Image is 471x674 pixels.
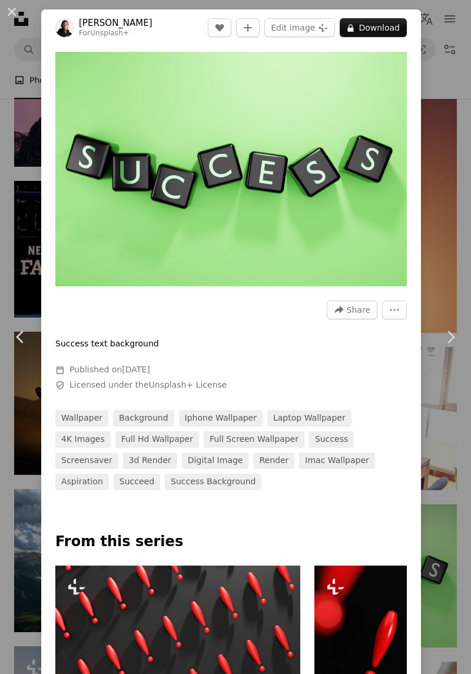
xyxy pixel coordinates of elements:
[79,17,152,29] a: [PERSON_NAME]
[299,452,375,469] a: imac wallpaper
[340,18,407,37] button: Download
[122,365,150,374] time: March 22, 2023 at 8:16:06 AM GMT+5:30
[55,431,111,448] a: 4K Images
[69,365,150,374] span: Published on
[236,18,260,37] button: Add to Collection
[182,452,249,469] a: digital image
[123,452,177,469] a: 3d render
[55,452,118,469] a: screensaver
[179,410,263,427] a: iphone wallpaper
[115,431,199,448] a: full hd wallpaper
[314,642,450,652] a: a close up of a red object on a black background
[55,18,74,37] img: Go to Philip Oroni's profile
[79,29,152,38] div: For
[267,410,351,427] a: laptop wallpaper
[69,379,227,391] span: Licensed under the
[264,18,335,37] button: Edit image
[253,452,294,469] a: render
[55,642,300,652] a: a bunch of red objects that are on a black surface
[327,300,377,319] button: Share this image
[430,280,471,394] a: Next
[55,533,407,551] p: From this series
[149,380,227,389] a: Unsplash+ License
[55,338,159,350] p: Success text background
[113,410,174,427] a: background
[55,52,407,286] button: Zoom in on this image
[208,18,231,37] button: Like
[347,301,370,319] span: Share
[114,474,160,490] a: succeed
[382,300,407,319] button: More Actions
[90,29,129,37] a: Unsplash+
[165,474,261,490] a: success background
[204,431,304,448] a: full screen wallpaper
[55,52,407,286] img: the word success spelled with cubes on a green background
[55,410,108,427] a: wallpaper
[55,474,109,490] a: aspiration
[309,431,354,448] a: success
